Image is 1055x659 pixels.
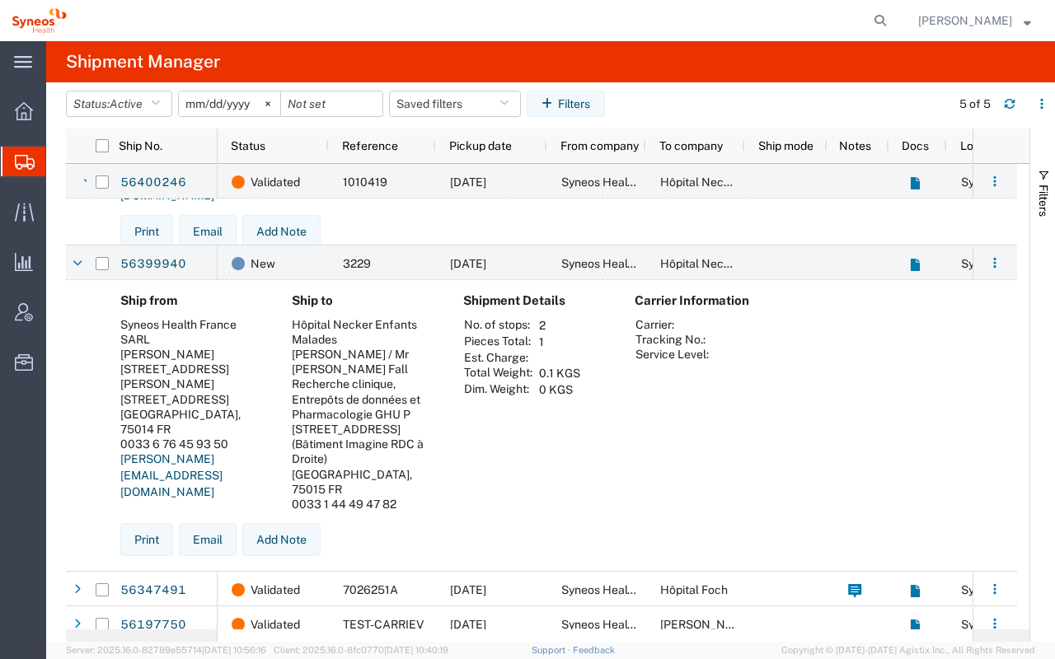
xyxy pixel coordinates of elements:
span: Pickup date [449,139,512,152]
button: Add Note [242,215,321,248]
button: Email [179,523,237,556]
span: Syneos Health FRANCE [561,583,758,596]
span: From company [560,139,639,152]
td: 2 [533,317,586,334]
span: Addison Whitney LLC [660,618,778,631]
span: Syneos Health France SARL [561,175,710,189]
button: Add Note [242,523,321,556]
span: Docs [902,139,929,152]
span: 08/06/2025 [450,175,486,189]
a: Feedback [573,645,615,655]
div: [PERSON_NAME] [120,347,265,362]
button: Email [179,215,237,248]
div: [STREET_ADDRESS][PERSON_NAME] [120,362,265,391]
span: Syneos Health France SARL [561,257,710,270]
span: 08/05/2025 [450,257,486,270]
button: Print [120,215,173,248]
th: Tracking No.: [635,332,710,347]
button: Print [120,523,173,556]
th: Carrier: [635,317,710,332]
span: Validated [251,607,300,642]
th: No. of stops: [463,317,533,334]
span: New [251,246,275,281]
a: 56197750 [120,612,187,638]
a: 56347491 [120,577,187,604]
div: Recherche clinique, Entrepôts de données et Pharmacologie GHU P [292,376,437,422]
div: [GEOGRAPHIC_DATA], 75015 FR [292,467,437,497]
span: Hôpital Foch [660,583,728,596]
span: 1010419 [343,175,387,189]
span: 07/18/2025 [450,618,486,631]
span: Location [960,139,1006,152]
div: 0033 6 76 45 93 50 [120,437,265,451]
span: Client: 2025.16.0-8fc0770 [274,645,448,655]
span: Carlton Platt [918,12,1012,30]
a: 56400246 [120,170,187,196]
th: Dim. Weight: [463,381,533,398]
span: Syneos Health Clinical Ltd. [561,618,701,631]
span: TEST-CARRIEV [343,618,424,631]
span: 3229 [343,257,371,270]
span: 07/31/2025 [450,583,486,596]
div: [GEOGRAPHIC_DATA], 75014 FR [120,407,265,437]
a: [PERSON_NAME][EMAIL_ADDRESS][DOMAIN_NAME] [120,452,223,498]
td: 0.1 KGS [533,365,586,381]
th: Est. Charge: [463,350,533,365]
div: Hôpital Necker Enfants Malades [292,317,437,347]
span: Status [231,139,265,152]
span: Active [110,97,143,110]
span: Ship No. [119,139,162,152]
button: Status:Active [66,91,172,117]
a: Support [532,645,573,655]
span: Copyright © [DATE]-[DATE] Agistix Inc., All Rights Reserved [781,643,1035,657]
button: Saved filters [389,91,521,117]
div: [PERSON_NAME] / Mr [PERSON_NAME] Fall [292,347,437,376]
a: [PERSON_NAME][EMAIL_ADDRESS][DOMAIN_NAME] [120,156,223,201]
td: 1 [533,334,586,350]
span: [DATE] 10:56:16 [202,645,266,655]
span: Reference [342,139,398,152]
span: Notes [839,139,871,152]
span: To company [659,139,723,152]
div: [STREET_ADDRESS] (Bâtiment Imagine RDC à Droite) [292,422,437,467]
button: Filters [527,91,605,117]
span: Filters [1037,185,1050,217]
span: Validated [251,573,300,607]
img: logo [12,8,67,33]
div: 0033 1 44 49 47 82 [292,497,437,512]
span: Server: 2025.16.0-82789e55714 [66,645,266,655]
input: Not set [281,91,382,116]
h4: Ship to [292,293,437,308]
span: Ship mode [758,139,814,152]
div: [STREET_ADDRESS] [120,392,265,407]
td: 0 KGS [533,381,586,398]
h4: Ship from [120,293,265,308]
input: Not set [179,91,280,116]
div: Syneos Health France SARL [120,317,265,347]
span: 7026251A [343,583,398,596]
th: Total Weight: [463,365,533,381]
button: [PERSON_NAME] [917,11,1032,30]
span: [DATE] 10:40:19 [384,645,448,655]
h4: Shipment Details [463,293,608,308]
th: Pieces Total: [463,334,533,350]
span: Validated [251,165,300,199]
div: 5 of 5 [959,96,991,113]
th: Service Level: [635,347,710,362]
span: Hôpital Necker Enfants Malades [660,257,833,270]
a: 56399940 [120,251,187,278]
h4: Shipment Manager [66,41,220,82]
span: Hôpital Necker Enfants Malades [660,175,833,189]
h4: Carrier Information [635,293,767,308]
